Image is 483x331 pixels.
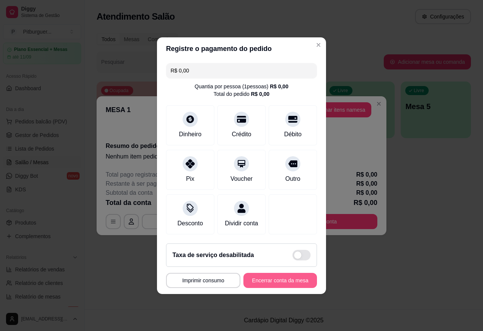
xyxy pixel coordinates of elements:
[179,130,202,139] div: Dinheiro
[186,174,194,183] div: Pix
[171,63,312,78] input: Ex.: hambúrguer de cordeiro
[232,130,251,139] div: Crédito
[214,90,269,98] div: Total do pedido
[195,83,288,90] div: Quantia por pessoa ( 1 pessoas)
[177,219,203,228] div: Desconto
[251,90,269,98] div: R$ 0,00
[284,130,301,139] div: Débito
[225,219,258,228] div: Dividir conta
[285,174,300,183] div: Outro
[166,273,240,288] button: Imprimir consumo
[243,273,317,288] button: Encerrar conta da mesa
[312,39,325,51] button: Close
[270,83,288,90] div: R$ 0,00
[231,174,253,183] div: Voucher
[172,251,254,260] h2: Taxa de serviço desabilitada
[157,37,326,60] header: Registre o pagamento do pedido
